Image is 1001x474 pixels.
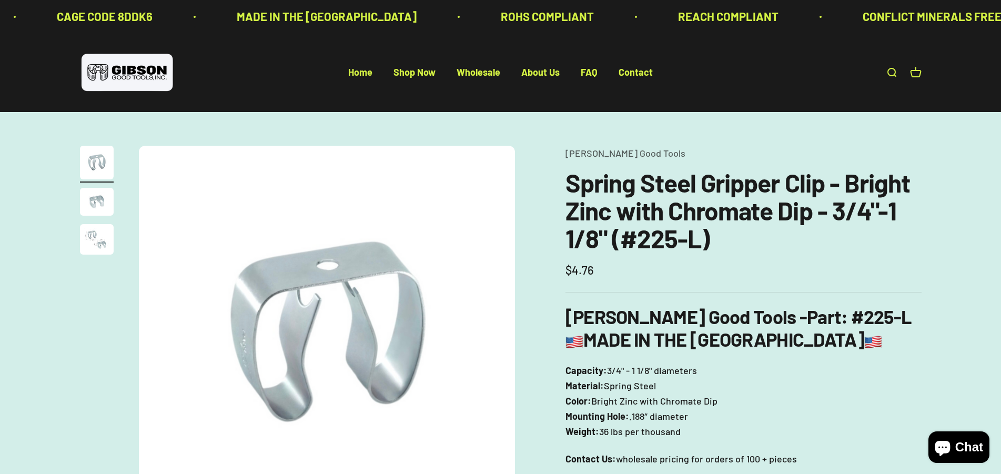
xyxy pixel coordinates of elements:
p: 3/4" - 1 1/8" diameters [565,363,922,439]
button: Go to item 2 [80,188,114,219]
b: Color: [565,395,591,407]
p: ROHS COMPLIANT [499,7,592,26]
span: Bright Zinc with Chromate Dip [591,394,717,409]
a: [PERSON_NAME] Good Tools [565,147,685,159]
span: Part [807,305,841,328]
img: Gripper clip, made & shipped from the USA! [80,146,114,179]
a: Shop Now [393,67,436,78]
a: About Us [521,67,560,78]
p: MADE IN THE [GEOGRAPHIC_DATA] [235,7,414,26]
p: REACH COMPLIANT [676,7,776,26]
b: MADE IN THE [GEOGRAPHIC_DATA] [565,328,882,350]
a: Home [348,67,372,78]
inbox-online-store-chat: Shopify online store chat [925,431,993,466]
img: close up of a spring steel gripper clip, tool clip, durable, secure holding, Excellent corrosion ... [80,224,114,255]
b: Weight: [565,426,599,437]
span: .188″ diameter [629,409,688,424]
b: Mounting Hole: [565,410,629,422]
strong: Contact Us: [565,453,616,465]
b: Capacity: [565,365,607,376]
sale-price: $4.76 [565,261,594,279]
img: close up of a spring steel gripper clip, tool clip, durable, secure holding, Excellent corrosion ... [80,188,114,216]
a: FAQ [581,67,598,78]
p: CAGE CODE 8DDK6 [55,7,150,26]
p: wholesale pricing for orders of 100 + pieces [565,451,922,467]
span: 36 lbs per thousand [599,424,681,439]
p: CONFLICT MINERALS FREE [861,7,999,26]
b: : #225-L [841,305,912,328]
h1: Spring Steel Gripper Clip - Bright Zinc with Chromate Dip - 3/4"-1 1/8" (#225-L) [565,169,922,252]
a: Wholesale [457,67,500,78]
span: Spring Steel [604,378,656,394]
button: Go to item 1 [80,146,114,183]
b: [PERSON_NAME] Good Tools - [565,305,841,328]
b: Material: [565,380,604,391]
a: Contact [619,67,653,78]
button: Go to item 3 [80,224,114,258]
